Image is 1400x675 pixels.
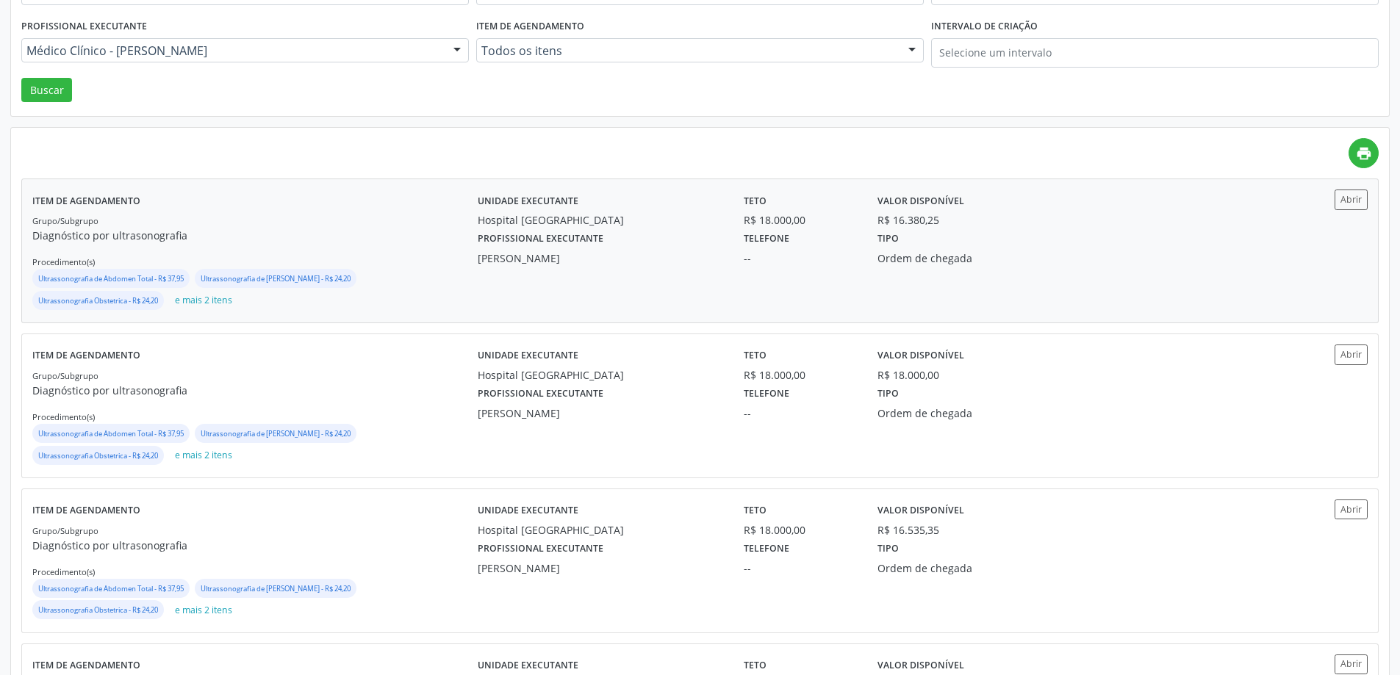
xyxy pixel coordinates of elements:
div: R$ 18.000,00 [877,367,939,383]
p: Diagnóstico por ultrasonografia [32,228,478,243]
small: Procedimento(s) [32,411,95,422]
div: -- [744,250,856,266]
div: [PERSON_NAME] [478,405,724,421]
label: Tipo [877,228,899,250]
div: R$ 18.000,00 [744,367,856,383]
div: [PERSON_NAME] [478,250,724,266]
label: Profissional executante [21,15,147,38]
label: Tipo [877,538,899,560]
label: Item de agendamento [476,15,584,38]
div: R$ 18.000,00 [744,522,856,538]
div: Ordem de chegada [877,405,1057,421]
label: Intervalo de criação [931,15,1038,38]
button: Buscar [21,78,72,103]
div: Ordem de chegada [877,560,1057,576]
label: Tipo [877,383,899,405]
p: Diagnóstico por ultrasonografia [32,538,478,553]
i: print [1356,145,1372,162]
label: Teto [744,189,767,212]
label: Telefone [744,228,789,250]
small: Grupo/Subgrupo [32,215,98,226]
small: Ultrassonografia de [PERSON_NAME] - R$ 24,20 [201,274,351,284]
button: e mais 2 itens [169,291,238,311]
label: Item de agendamento [32,344,140,367]
div: Hospital [GEOGRAPHIC_DATA] [478,522,724,538]
small: Procedimento(s) [32,256,95,267]
div: Hospital [GEOGRAPHIC_DATA] [478,212,724,228]
div: [PERSON_NAME] [478,560,724,576]
div: R$ 18.000,00 [744,212,856,228]
button: Abrir [1335,654,1368,674]
button: Abrir [1335,499,1368,519]
label: Profissional executante [478,383,603,405]
small: Ultrassonografia Obstetrica - R$ 24,20 [38,451,158,461]
label: Item de agendamento [32,499,140,522]
label: Telefone [744,538,789,560]
small: Procedimento(s) [32,566,95,577]
button: Abrir [1335,344,1368,364]
small: Ultrassonografia de Abdomen Total - R$ 37,95 [38,274,184,284]
small: Ultrassonografia de Abdomen Total - R$ 37,95 [38,584,184,593]
div: R$ 16.535,35 [877,522,939,538]
label: Profissional executante [478,228,603,250]
div: R$ 16.380,25 [877,212,939,228]
div: -- [744,405,856,421]
label: Valor disponível [877,499,964,522]
span: Todos os itens [481,43,894,58]
span: Médico Clínico - [PERSON_NAME] [26,43,439,58]
div: -- [744,560,856,576]
div: Hospital [GEOGRAPHIC_DATA] [478,367,724,383]
label: Valor disponível [877,189,964,212]
label: Teto [744,344,767,367]
button: Abrir [1335,189,1368,209]
p: Diagnóstico por ultrasonografia [32,383,478,398]
label: Unidade executante [478,344,578,367]
label: Teto [744,499,767,522]
label: Telefone [744,383,789,405]
small: Grupo/Subgrupo [32,525,98,536]
label: Unidade executante [478,189,578,212]
div: Ordem de chegada [877,250,1057,266]
label: Unidade executante [478,499,578,522]
a: print [1349,138,1379,168]
label: Profissional executante [478,538,603,560]
small: Grupo/Subgrupo [32,370,98,381]
button: e mais 2 itens [169,600,238,620]
button: e mais 2 itens [169,446,238,466]
small: Ultrassonografia de [PERSON_NAME] - R$ 24,20 [201,584,351,593]
label: Valor disponível [877,344,964,367]
small: Ultrassonografia de Abdomen Total - R$ 37,95 [38,429,184,438]
small: Ultrassonografia Obstetrica - R$ 24,20 [38,605,158,615]
label: Item de agendamento [32,189,140,212]
input: Selecione um intervalo [931,38,1379,68]
small: Ultrassonografia Obstetrica - R$ 24,20 [38,296,158,306]
small: Ultrassonografia de [PERSON_NAME] - R$ 24,20 [201,429,351,438]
